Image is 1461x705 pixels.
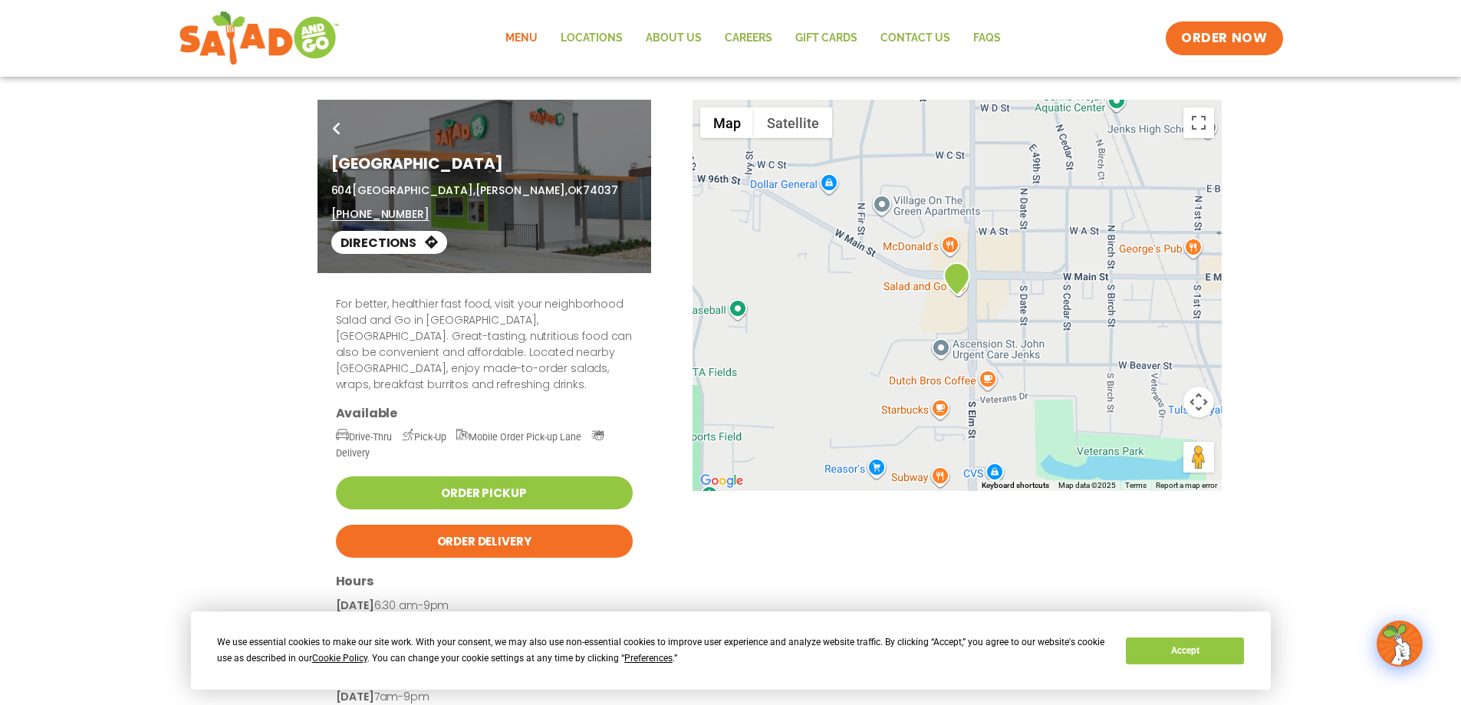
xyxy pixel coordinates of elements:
button: Drag Pegman onto the map to open Street View [1183,442,1214,473]
h1: [GEOGRAPHIC_DATA] [331,152,637,175]
strong: [DATE] [336,689,374,704]
span: [GEOGRAPHIC_DATA], [352,183,475,198]
div: Cookie Consent Prompt [191,611,1271,690]
span: Drive-Thru [336,431,392,443]
strong: [DATE] [336,598,374,613]
a: FAQs [962,21,1012,56]
span: [PERSON_NAME], [475,183,568,198]
a: Directions [331,231,447,254]
a: About Us [634,21,713,56]
a: ORDER NOW [1166,21,1282,55]
span: Mobile Order Pick-up Lane [456,431,582,443]
a: GIFT CARDS [784,21,869,56]
a: [PHONE_NUMBER] [331,206,429,222]
a: Contact Us [869,21,962,56]
span: 604 [331,183,353,198]
span: Cookie Policy [312,653,367,664]
nav: Menu [494,21,1012,56]
img: wpChatIcon [1378,622,1421,665]
span: Preferences [624,653,673,664]
a: Order Delivery [336,525,633,558]
h3: Hours [336,573,633,589]
span: ORDER NOW [1181,29,1267,48]
span: 74037 [583,183,617,198]
p: 6:30 am-9pm [336,597,633,615]
h3: Available [336,405,633,421]
button: Accept [1126,637,1244,664]
span: OK [568,183,584,198]
img: new-SAG-logo-768×292 [179,8,341,69]
a: Careers [713,21,784,56]
p: For better, healthier fast food, visit your neighborhood Salad and Go in [GEOGRAPHIC_DATA], [GEOG... [336,296,633,393]
a: Locations [549,21,634,56]
a: Order Pickup [336,476,633,509]
div: We use essential cookies to make our site work. With your consent, we may also use non-essential ... [217,634,1107,667]
a: Menu [494,21,549,56]
a: Report a map error [1156,481,1217,489]
button: Map camera controls [1183,387,1214,417]
span: Pick-Up [402,431,446,443]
